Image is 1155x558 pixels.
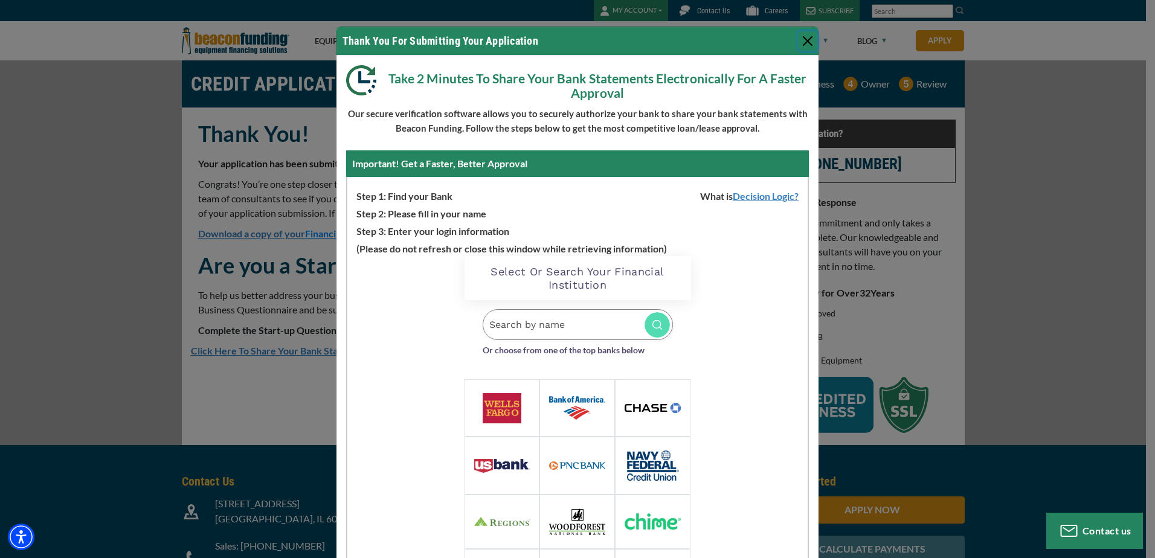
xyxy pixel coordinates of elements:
[343,33,538,49] h4: Thank You For Submitting Your Application
[798,31,817,51] button: Close
[483,340,673,358] p: Or choose from one of the top banks below
[477,265,679,291] h2: Select Or Search Your Financial Institution
[733,190,808,202] a: Decision Logic?
[346,65,385,95] img: Modal DL Clock
[347,186,452,204] span: Step 1: Find your Bank
[346,106,809,135] p: Our secure verification software allows you to securely authorize your bank to share your bank st...
[691,186,808,204] span: What is
[483,393,522,423] img: logo
[483,309,673,340] input: Search by name
[347,239,808,256] p: (Please do not refresh or close this window while retrieving information)
[346,65,809,100] p: Take 2 Minutes To Share Your Bank Statements Electronically For A Faster Approval
[549,461,605,470] img: logo
[625,403,681,412] img: logo
[549,396,605,419] img: logo
[627,451,679,481] img: logo
[1083,525,1131,536] span: Contact us
[346,150,809,177] div: Important! Get a Faster, Better Approval
[474,459,530,473] img: logo
[347,204,808,221] p: Step 2: Please fill in your name
[8,524,34,550] div: Accessibility Menu
[1046,513,1143,549] button: Contact us
[347,221,808,239] p: Step 3: Enter your login information
[474,517,530,526] img: logo
[549,508,605,535] img: logo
